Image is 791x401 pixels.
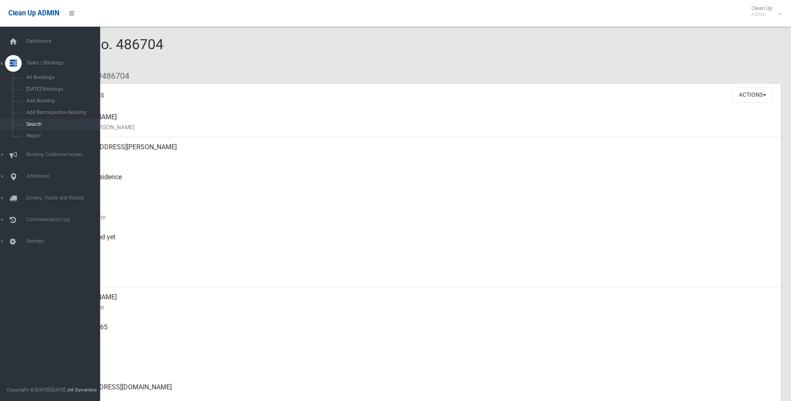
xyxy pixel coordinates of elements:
[67,387,97,393] strong: Jet Dynamics
[24,60,106,66] span: Tasks / Bookings
[67,332,774,342] small: Mobile
[24,86,99,92] span: [DATE] Bookings
[8,9,59,17] span: Clean Up ADMIN
[67,122,774,132] small: Name of [PERSON_NAME]
[91,68,129,84] li: #486704
[24,133,99,139] span: Report
[7,387,65,393] span: Copyright © [DATE]-[DATE]
[67,272,774,282] small: Zone
[24,238,106,244] span: Settings
[24,98,99,104] span: Add Booking
[67,227,774,257] div: Not collected yet
[67,197,774,227] div: [DATE]
[751,11,772,18] small: Admin
[24,121,99,127] span: Search
[24,75,99,80] span: All Bookings
[24,173,106,179] span: Addresses
[24,152,106,158] span: Booking Collection Issues
[67,287,774,317] div: [PERSON_NAME]
[67,182,774,192] small: Pickup Point
[67,107,774,137] div: [PERSON_NAME]
[67,242,774,252] small: Collected At
[67,167,774,197] div: Front of Residence
[67,302,774,312] small: Contact Name
[24,195,106,201] span: Drivers, Trucks and Routes
[37,36,163,68] span: Booking No. 486704
[67,212,774,222] small: Collection Date
[747,5,781,18] span: Clean Up
[67,137,774,167] div: [STREET_ADDRESS][PERSON_NAME]
[67,362,774,372] small: Landline
[67,347,774,377] div: None given
[24,110,99,115] span: Add Retrospective Booking
[67,317,774,347] div: 0450 835 665
[24,217,106,223] span: Communication Log
[67,257,774,287] div: [DATE]
[24,38,106,44] span: Dashboard
[733,87,773,103] button: Actions
[67,152,774,162] small: Address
